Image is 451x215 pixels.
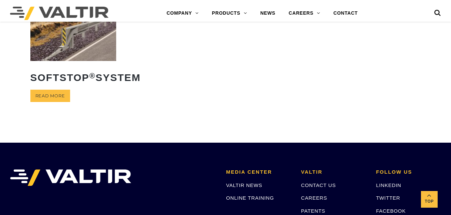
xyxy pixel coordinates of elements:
img: Valtir [10,7,108,20]
a: SoftStop®System [30,7,117,88]
a: Top [421,191,438,208]
a: FACEBOOK [376,208,406,214]
a: VALTIR NEWS [226,182,262,188]
a: PATENTS [301,208,325,214]
a: TWITTER [376,195,400,201]
a: CONTACT US [301,182,336,188]
h2: VALTIR [301,169,366,175]
a: LINKEDIN [376,182,401,188]
a: CAREERS [282,7,327,20]
a: CAREERS [301,195,327,201]
a: NEWS [254,7,282,20]
h2: MEDIA CENTER [226,169,291,175]
img: VALTIR [10,169,131,186]
a: CONTACT [327,7,365,20]
a: ONLINE TRAINING [226,195,274,201]
a: COMPANY [160,7,205,20]
h2: FOLLOW US [376,169,441,175]
a: PRODUCTS [205,7,254,20]
h2: SoftStop System [30,67,117,88]
img: SoftStop System End Terminal [30,7,117,61]
sup: ® [89,72,96,80]
a: Read more about “SoftStop® System” [30,90,70,102]
span: Top [421,198,438,205]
